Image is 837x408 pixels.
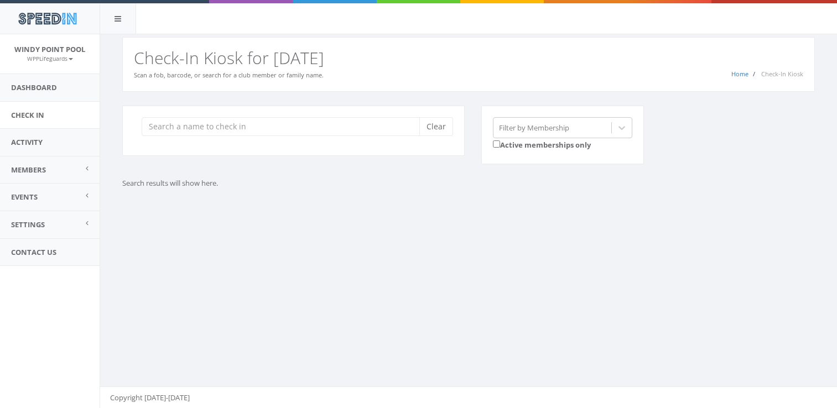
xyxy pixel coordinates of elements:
p: Search results will show here. [122,178,637,189]
input: Search a name to check in [142,117,428,136]
small: Scan a fob, barcode, or search for a club member or family name. [134,71,324,79]
span: Contact Us [11,247,56,257]
img: speedin_logo.png [13,8,82,29]
button: Clear [419,117,453,136]
label: Active memberships only [493,138,591,150]
input: Active memberships only [493,140,500,148]
a: Home [731,70,748,78]
span: Check-In Kiosk [761,70,803,78]
span: Settings [11,219,45,229]
div: Filter by Membership [499,122,569,133]
a: WPPLifeguards [27,53,73,63]
span: Members [11,165,46,175]
span: Events [11,192,38,202]
small: WPPLifeguards [27,55,73,62]
span: Windy Point Pool [14,44,85,54]
h2: Check-In Kiosk for [DATE] [134,49,803,67]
